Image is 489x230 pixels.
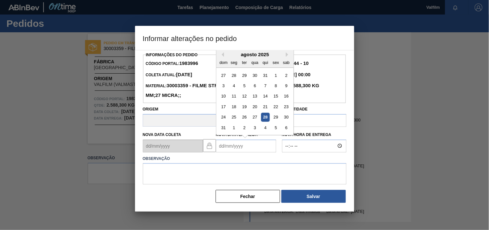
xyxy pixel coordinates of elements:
h3: Informar alterações no pedido [135,26,354,50]
div: Choose domingo, 3 de agosto de 2025 [219,81,228,90]
div: Choose quarta-feira, 13 de agosto de 2025 [250,92,259,100]
div: Choose sábado, 30 de agosto de 2025 [282,113,290,121]
div: Choose domingo, 24 de agosto de 2025 [219,113,228,121]
div: qua [250,58,259,67]
div: Choose sábado, 23 de agosto de 2025 [282,102,290,111]
div: Choose sexta-feira, 22 de agosto de 2025 [271,102,280,111]
button: Fechar [216,190,280,203]
input: dd/mm/yyyy [143,140,203,152]
strong: 30003359 - FILME STRETCH;500 MM;27 MICRA;; [146,83,241,98]
div: Choose quinta-feira, 14 de agosto de 2025 [261,92,269,100]
div: Choose quarta-feira, 6 de agosto de 2025 [250,81,259,90]
div: sab [282,58,290,67]
div: Choose terça-feira, 29 de julho de 2025 [240,71,249,79]
div: Choose segunda-feira, 1 de setembro de 2025 [230,123,238,132]
button: Previous Month [220,52,224,57]
div: Choose quinta-feira, 31 de julho de 2025 [261,71,269,79]
div: Choose sábado, 9 de agosto de 2025 [282,81,290,90]
div: Choose sexta-feira, 15 de agosto de 2025 [271,92,280,100]
label: Informações do Pedido [146,53,198,57]
button: Next Month [286,52,290,57]
label: Nova Data Coleta [143,132,181,137]
label: Nova Hora de Entrega [282,130,347,140]
div: Choose quarta-feira, 3 de setembro de 2025 [250,123,259,132]
div: Choose segunda-feira, 25 de agosto de 2025 [230,113,238,121]
label: Nova Data Entrega [216,132,258,137]
div: Choose sexta-feira, 1 de agosto de 2025 [271,71,280,79]
strong: [DATE] [176,72,192,77]
span: Código Portal: [146,61,198,66]
div: Choose segunda-feira, 28 de julho de 2025 [230,71,238,79]
strong: 2.588,300 KG [288,83,319,88]
div: Choose domingo, 10 de agosto de 2025 [219,92,228,100]
div: Choose sábado, 2 de agosto de 2025 [282,71,290,79]
div: Choose quinta-feira, 21 de agosto de 2025 [261,102,269,111]
div: Choose sexta-feira, 5 de setembro de 2025 [271,123,280,132]
div: Choose quarta-feira, 20 de agosto de 2025 [250,102,259,111]
div: Choose quarta-feira, 27 de agosto de 2025 [250,113,259,121]
div: Choose segunda-feira, 18 de agosto de 2025 [230,102,238,111]
div: sex [271,58,280,67]
div: dom [219,58,228,67]
div: Choose segunda-feira, 4 de agosto de 2025 [230,81,238,90]
label: Quantidade [282,107,308,111]
div: Choose segunda-feira, 11 de agosto de 2025 [230,92,238,100]
input: dd/mm/yyyy [216,140,276,152]
div: qui [261,58,269,67]
div: Choose domingo, 27 de julho de 2025 [219,71,228,79]
div: month 2025-08 [218,70,291,133]
div: Choose sexta-feira, 8 de agosto de 2025 [271,81,280,90]
strong: [DATE] 00:00 [281,72,310,77]
div: Choose quarta-feira, 30 de julho de 2025 [250,71,259,79]
div: agosto 2025 [216,52,294,57]
button: locked [203,139,216,152]
div: Choose terça-feira, 2 de setembro de 2025 [240,123,249,132]
div: Choose sábado, 16 de agosto de 2025 [282,92,290,100]
div: Choose sexta-feira, 29 de agosto de 2025 [271,113,280,121]
div: Choose terça-feira, 26 de agosto de 2025 [240,113,249,121]
img: locked [206,142,213,150]
div: Choose quinta-feira, 28 de agosto de 2025 [261,113,269,121]
span: Coleta Atual: [146,73,192,77]
div: Choose terça-feira, 12 de agosto de 2025 [240,92,249,100]
div: Choose domingo, 17 de agosto de 2025 [219,102,228,111]
strong: 1983996 [179,60,198,66]
div: Choose quinta-feira, 4 de setembro de 2025 [261,123,269,132]
div: ter [240,58,249,67]
div: Choose domingo, 31 de agosto de 2025 [219,123,228,132]
button: Salvar [281,190,346,203]
span: Material: [146,84,241,98]
div: Choose quinta-feira, 7 de agosto de 2025 [261,81,269,90]
div: seg [230,58,238,67]
div: Choose terça-feira, 19 de agosto de 2025 [240,102,249,111]
label: Observação [143,154,347,163]
div: Choose sábado, 6 de setembro de 2025 [282,123,290,132]
label: Origem [143,107,159,111]
div: Choose terça-feira, 5 de agosto de 2025 [240,81,249,90]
